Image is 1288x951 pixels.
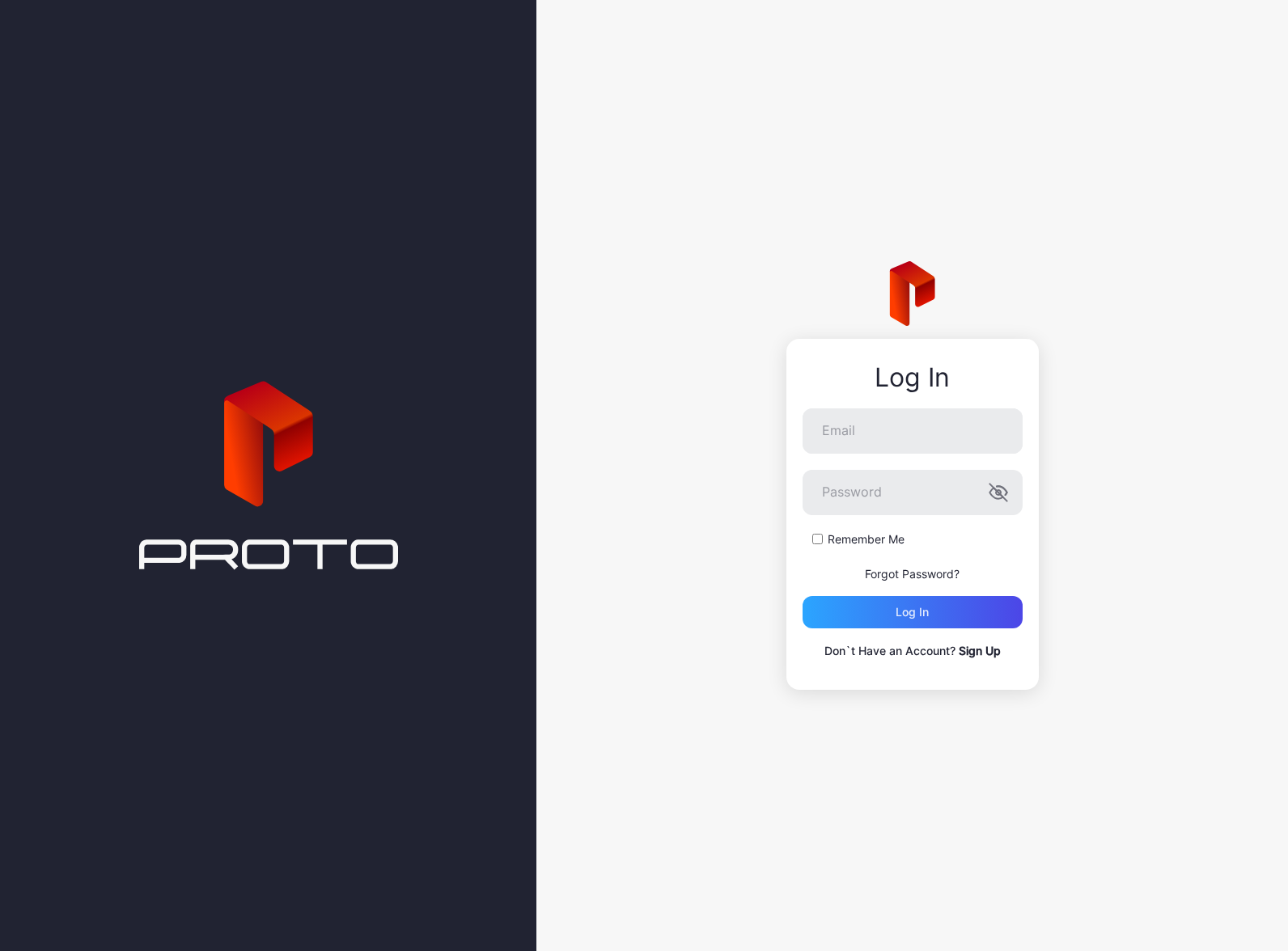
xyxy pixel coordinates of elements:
button: Password [989,483,1008,502]
input: Email [803,408,1023,454]
div: Log in [896,606,929,619]
a: Forgot Password? [865,567,960,581]
input: Password [803,470,1023,515]
div: Log In [803,363,1023,392]
a: Sign Up [959,644,1001,657]
button: Log in [803,596,1023,628]
label: Remember Me [828,531,905,547]
p: Don`t Have an Account? [803,641,1023,661]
